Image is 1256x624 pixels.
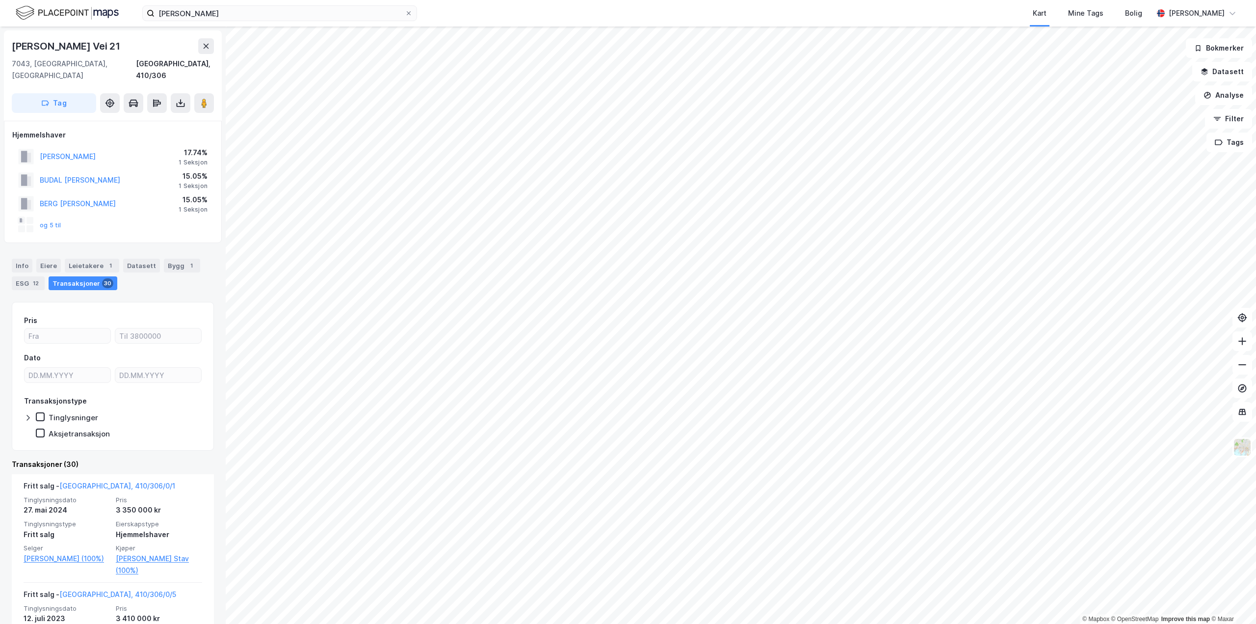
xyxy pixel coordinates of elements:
div: Hjemmelshaver [116,529,202,541]
button: Datasett [1192,62,1252,81]
a: [PERSON_NAME] Stav (100%) [116,553,202,576]
button: Tags [1206,133,1252,152]
div: Fritt salg - [24,480,175,496]
div: 27. mai 2024 [24,504,110,516]
div: 30 [102,278,113,288]
div: Mine Tags [1068,7,1103,19]
span: Kjøper [116,544,202,552]
div: Info [12,259,32,272]
input: Til 3800000 [115,328,201,343]
div: 1 [186,261,196,271]
div: ESG [12,276,45,290]
img: Z [1233,438,1252,457]
div: Transaksjoner [49,276,117,290]
div: 7043, [GEOGRAPHIC_DATA], [GEOGRAPHIC_DATA] [12,58,136,81]
div: 1 Seksjon [179,159,208,166]
span: Pris [116,604,202,613]
div: 12 [31,278,41,288]
div: 3 350 000 kr [116,504,202,516]
div: Leietakere [65,259,119,272]
span: Eierskapstype [116,520,202,528]
input: Fra [25,328,110,343]
div: Kart [1033,7,1047,19]
a: [PERSON_NAME] (100%) [24,553,110,565]
div: [PERSON_NAME] Vei 21 [12,38,122,54]
span: Tinglysningsdato [24,604,110,613]
a: [GEOGRAPHIC_DATA], 410/306/0/1 [59,482,175,490]
div: Dato [24,352,41,364]
div: [GEOGRAPHIC_DATA], 410/306 [136,58,214,81]
div: Eiere [36,259,61,272]
div: Bygg [164,259,200,272]
span: Tinglysningstype [24,520,110,528]
div: Bolig [1125,7,1142,19]
span: Pris [116,496,202,504]
img: logo.f888ab2527a4732fd821a326f86c7f29.svg [16,4,119,22]
button: Tag [12,93,96,113]
div: Transaksjonstype [24,395,87,407]
a: Mapbox [1082,616,1109,623]
div: Fritt salg [24,529,110,541]
div: Pris [24,315,37,326]
span: Selger [24,544,110,552]
div: Tinglysninger [49,413,98,422]
div: 1 Seksjon [179,182,208,190]
input: Søk på adresse, matrikkel, gårdeiere, leietakere eller personer [155,6,405,21]
div: Hjemmelshaver [12,129,213,141]
div: [PERSON_NAME] [1169,7,1225,19]
div: 15.05% [179,194,208,206]
input: DD.MM.YYYY [25,368,110,382]
input: DD.MM.YYYY [115,368,201,382]
button: Analyse [1195,85,1252,105]
iframe: Chat Widget [1207,577,1256,624]
div: 1 Seksjon [179,206,208,214]
div: 1 [105,261,115,271]
a: [GEOGRAPHIC_DATA], 410/306/0/5 [59,590,176,598]
div: 17.74% [179,147,208,159]
div: Aksjetransaksjon [49,429,110,438]
div: 15.05% [179,170,208,182]
span: Tinglysningsdato [24,496,110,504]
div: Datasett [123,259,160,272]
a: Improve this map [1161,616,1210,623]
div: Kontrollprogram for chat [1207,577,1256,624]
button: Filter [1205,109,1252,129]
button: Bokmerker [1186,38,1252,58]
div: Fritt salg - [24,589,176,604]
a: OpenStreetMap [1111,616,1159,623]
div: Transaksjoner (30) [12,459,214,470]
